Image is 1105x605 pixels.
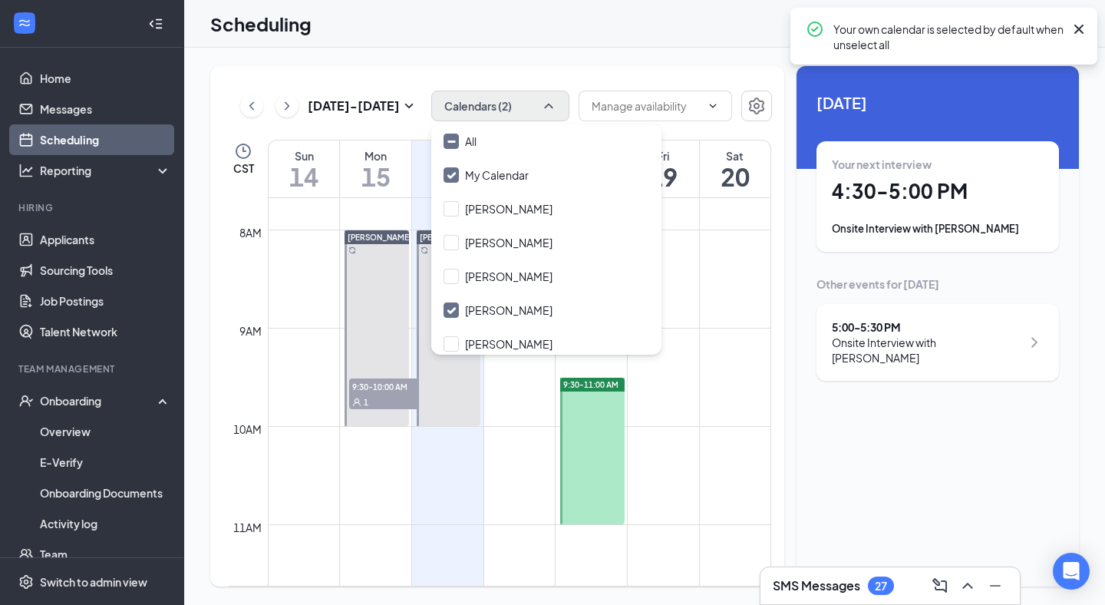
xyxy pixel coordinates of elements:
[40,286,171,316] a: Job Postings
[18,163,34,178] svg: Analysis
[269,141,339,197] a: September 14, 2025
[563,379,618,390] span: 9:30-11:00 AM
[816,91,1059,114] span: [DATE]
[348,233,412,242] span: [PERSON_NAME]
[986,577,1004,595] svg: Minimize
[875,580,887,593] div: 27
[17,15,32,31] svg: WorkstreamLogo
[240,94,263,117] button: ChevronLeft
[592,98,701,114] input: Manage availability
[40,574,147,590] div: Switch to admin view
[928,574,952,598] button: ComposeMessage
[18,362,168,375] div: Team Management
[1025,333,1044,352] svg: ChevronRight
[832,319,1021,335] div: 5:00 - 5:30 PM
[279,97,295,115] svg: ChevronRight
[1053,553,1090,590] div: Open Intercom Messenger
[40,316,171,347] a: Talent Network
[628,141,699,197] a: September 19, 2025
[628,148,699,164] div: Fri
[18,574,34,590] svg: Settings
[958,577,977,595] svg: ChevronUp
[40,478,171,508] a: Onboarding Documents
[431,91,569,121] button: Calendars (2)ChevronUp
[40,447,171,478] a: E-Verify
[420,233,484,242] span: [PERSON_NAME]
[700,164,770,190] h1: 20
[340,141,411,197] a: September 15, 2025
[40,224,171,255] a: Applicants
[233,160,254,176] span: CST
[412,148,483,164] div: Tue
[816,276,1059,292] div: Other events for [DATE]
[541,98,556,114] svg: ChevronUp
[40,124,171,155] a: Scheduling
[741,91,772,121] button: Settings
[244,97,259,115] svg: ChevronLeft
[40,163,172,178] div: Reporting
[18,201,168,214] div: Hiring
[236,322,265,339] div: 9am
[340,148,411,164] div: Mon
[269,148,339,164] div: Sun
[983,574,1008,598] button: Minimize
[833,20,1064,52] div: Your own calendar is selected by default when unselect all
[275,94,299,117] button: ChevronRight
[40,63,171,94] a: Home
[832,335,1021,365] div: Onsite Interview with [PERSON_NAME]
[40,393,158,408] div: Onboarding
[364,397,368,408] span: 1
[700,148,770,164] div: Sat
[832,157,1044,172] div: Your next interview
[40,539,171,570] a: Team
[707,100,719,112] svg: ChevronDown
[348,246,356,254] svg: Sync
[234,142,252,160] svg: Clock
[412,164,483,190] h1: 16
[832,221,1044,236] div: Onsite Interview with [PERSON_NAME]
[340,164,411,190] h1: 15
[40,94,171,124] a: Messages
[352,398,361,407] svg: User
[955,574,980,598] button: ChevronUp
[747,97,766,115] svg: Settings
[931,577,949,595] svg: ComposeMessage
[236,224,265,241] div: 8am
[40,508,171,539] a: Activity log
[412,141,483,197] a: September 16, 2025
[628,164,699,190] h1: 19
[773,577,860,594] h3: SMS Messages
[18,393,34,408] svg: UserCheck
[349,379,426,394] span: 9:30-10:00 AM
[269,164,339,190] h1: 14
[40,416,171,447] a: Overview
[400,97,418,115] svg: SmallChevronDown
[1070,20,1088,38] svg: Cross
[308,98,400,114] h3: [DATE] - [DATE]
[40,255,171,286] a: Sourcing Tools
[210,11,312,37] h1: Scheduling
[230,421,265,438] div: 10am
[832,178,1044,204] h1: 4:30 - 5:00 PM
[148,16,163,31] svg: Collapse
[806,20,824,38] svg: CheckmarkCircle
[700,141,770,197] a: September 20, 2025
[230,519,265,536] div: 11am
[421,246,428,254] svg: Sync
